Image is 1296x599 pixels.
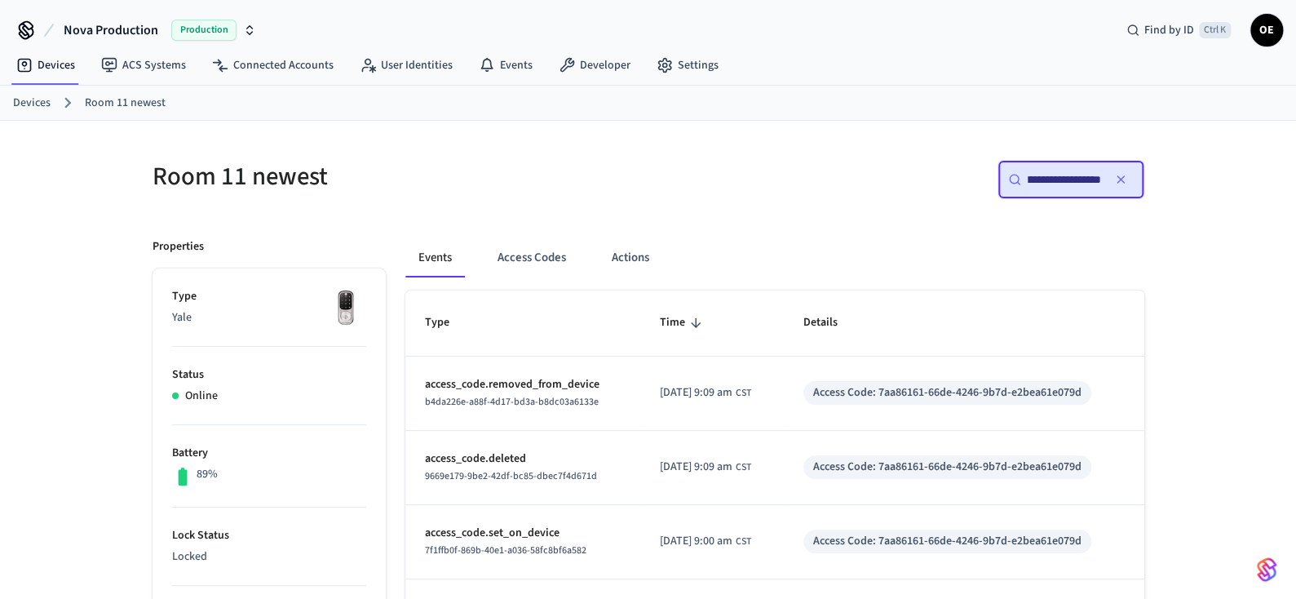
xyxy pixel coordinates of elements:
[660,384,732,402] span: [DATE] 9:09 am
[405,238,465,277] button: Events
[153,238,204,255] p: Properties
[425,525,621,542] p: access_code.set_on_device
[425,450,621,468] p: access_code.deleted
[736,535,751,549] span: CST
[425,395,599,409] span: b4da226e-a88f-4d17-bd3a-b8dc03a6133e
[172,548,366,566] p: Locked
[484,238,579,277] button: Access Codes
[1144,22,1194,38] span: Find by ID
[1199,22,1231,38] span: Ctrl K
[425,376,621,393] p: access_code.removed_from_device
[660,459,732,476] span: [DATE] 9:09 am
[813,533,1081,550] div: Access Code: 7aa86161-66de-4246-9b7d-e2bea61e079d
[172,445,366,462] p: Battery
[1252,16,1281,45] span: OE
[185,388,218,405] p: Online
[171,20,237,41] span: Production
[172,527,366,544] p: Lock Status
[599,238,662,277] button: Actions
[153,160,639,193] h5: Room 11 newest
[197,466,218,483] p: 89%
[425,469,597,483] span: 9669e179-9be2-42df-bc85-dbec7f4d671d
[644,51,732,80] a: Settings
[85,95,166,112] a: Room 11 newest
[88,51,199,80] a: ACS Systems
[1257,557,1276,583] img: SeamLogoGradient.69752ec5.svg
[172,366,366,384] p: Status
[1250,14,1283,47] button: OE
[736,460,751,475] span: CST
[405,238,1144,277] div: ant example
[813,459,1081,476] div: Access Code: 7aa86161-66de-4246-9b7d-e2bea61e079d
[803,310,859,335] span: Details
[660,384,751,402] div: Asia/Shanghai
[660,533,732,550] span: [DATE] 9:00 am
[325,288,366,329] img: Yale Assure Touchscreen Wifi Smart Lock, Satin Nickel, Front
[660,310,706,335] span: Time
[425,544,586,557] span: 7f1ffb0f-869b-40e1-a036-58fc8bf6a582
[425,310,471,335] span: Type
[660,533,751,550] div: Asia/Shanghai
[199,51,347,80] a: Connected Accounts
[172,309,366,326] p: Yale
[736,386,751,401] span: CST
[347,51,466,80] a: User Identities
[13,95,51,112] a: Devices
[546,51,644,80] a: Developer
[813,384,1081,402] div: Access Code: 7aa86161-66de-4246-9b7d-e2bea61e079d
[172,288,366,305] p: Type
[466,51,546,80] a: Events
[1113,16,1244,45] div: Find by IDCtrl K
[64,20,158,40] span: Nova Production
[3,51,88,80] a: Devices
[660,459,751,476] div: Asia/Shanghai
